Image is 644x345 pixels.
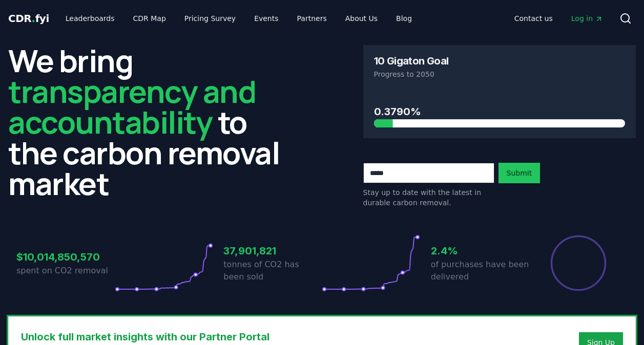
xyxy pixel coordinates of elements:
[16,249,115,265] h3: $10,014,850,570
[563,9,611,28] a: Log in
[289,9,335,28] a: Partners
[8,11,49,26] a: CDR.fyi
[176,9,244,28] a: Pricing Survey
[8,45,281,199] h2: We bring to the carbon removal market
[246,9,286,28] a: Events
[337,9,386,28] a: About Us
[374,104,626,119] h3: 0.3790%
[571,13,603,24] span: Log in
[125,9,174,28] a: CDR Map
[431,243,529,258] h3: 2.4%
[57,9,123,28] a: Leaderboards
[506,9,611,28] nav: Main
[21,329,467,344] h3: Unlock full market insights with our Partner Portal
[506,9,561,28] a: Contact us
[374,69,626,79] p: Progress to 2050
[374,56,449,66] h3: 10 Gigaton Goal
[8,70,256,143] span: transparency and accountability
[498,163,541,183] button: Submit
[550,234,607,292] div: Percentage of sales delivered
[57,9,420,28] nav: Main
[223,258,322,283] p: tonnes of CO2 has been sold
[16,265,115,277] p: spent on CO2 removal
[388,9,420,28] a: Blog
[431,258,529,283] p: of purchases have been delivered
[363,187,494,208] p: Stay up to date with the latest in durable carbon removal.
[8,12,49,25] span: CDR fyi
[32,12,35,25] span: .
[223,243,322,258] h3: 37,901,821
